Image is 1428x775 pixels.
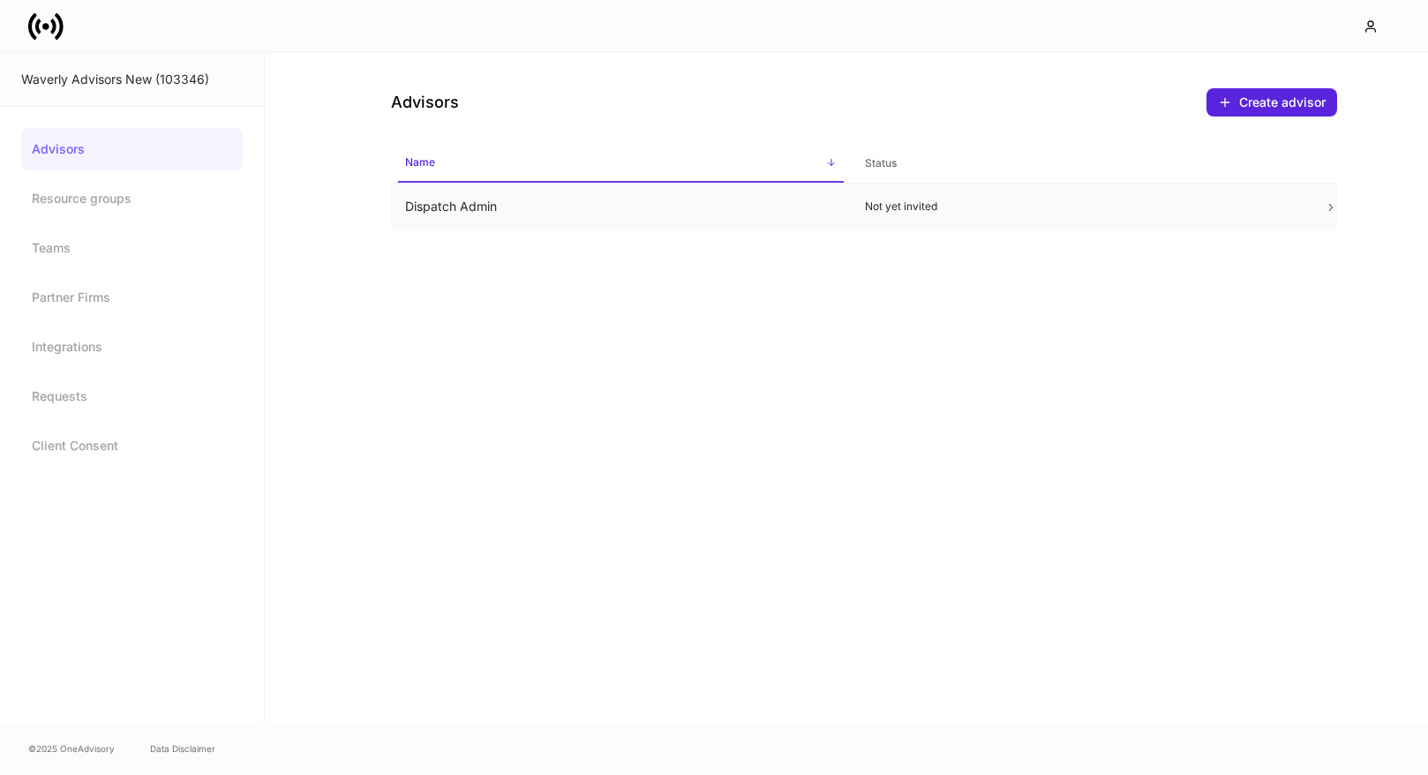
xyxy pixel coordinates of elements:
[865,154,897,171] h6: Status
[21,326,243,368] a: Integrations
[391,184,851,230] td: Dispatch Admin
[21,375,243,418] a: Requests
[1206,88,1337,117] button: Create advisor
[391,92,459,113] h4: Advisors
[398,145,844,183] span: Name
[405,154,435,170] h6: Name
[1239,94,1326,111] div: Create advisor
[21,425,243,467] a: Client Consent
[28,741,115,756] span: © 2025 OneAdvisory
[21,276,243,319] a: Partner Firms
[150,741,215,756] a: Data Disclaimer
[21,128,243,170] a: Advisors
[21,227,243,269] a: Teams
[21,177,243,220] a: Resource groups
[858,146,1304,182] span: Status
[21,71,243,88] div: Waverly Advisors New (103346)
[865,199,1296,214] p: Not yet invited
